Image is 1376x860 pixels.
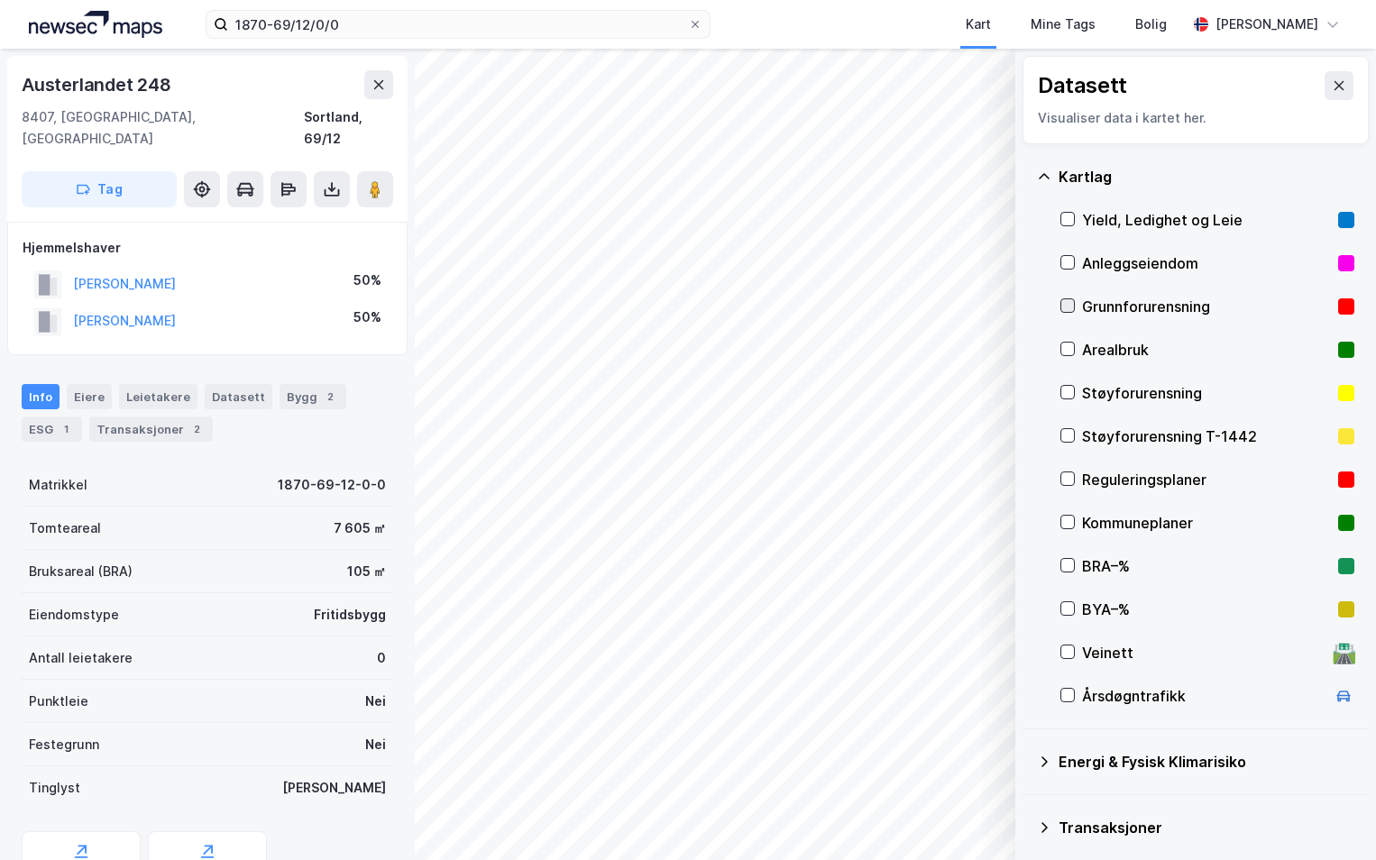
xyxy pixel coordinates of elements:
[119,384,197,409] div: Leietakere
[1082,469,1331,490] div: Reguleringsplaner
[228,11,688,38] input: Søk på adresse, matrikkel, gårdeiere, leietakere eller personer
[1082,339,1331,361] div: Arealbruk
[1082,642,1326,663] div: Veinett
[22,70,175,99] div: Austerlandet 248
[966,14,991,35] div: Kart
[1135,14,1167,35] div: Bolig
[67,384,112,409] div: Eiere
[1059,166,1354,188] div: Kartlag
[1286,773,1376,860] iframe: Chat Widget
[29,604,119,626] div: Eiendomstype
[1082,252,1331,274] div: Anleggseiendom
[1031,14,1096,35] div: Mine Tags
[347,561,386,582] div: 105 ㎡
[23,237,392,259] div: Hjemmelshaver
[334,517,386,539] div: 7 605 ㎡
[188,420,206,438] div: 2
[29,691,88,712] div: Punktleie
[29,647,133,669] div: Antall leietakere
[29,561,133,582] div: Bruksareal (BRA)
[278,474,386,496] div: 1870-69-12-0-0
[282,777,386,799] div: [PERSON_NAME]
[29,11,162,38] img: logo.a4113a55bc3d86da70a041830d287a7e.svg
[22,106,304,150] div: 8407, [GEOGRAPHIC_DATA], [GEOGRAPHIC_DATA]
[57,420,75,438] div: 1
[1082,425,1331,447] div: Støyforurensning T-1442
[304,106,393,150] div: Sortland, 69/12
[29,734,99,755] div: Festegrunn
[280,384,346,409] div: Bygg
[365,691,386,712] div: Nei
[321,388,339,406] div: 2
[1082,685,1326,707] div: Årsdøgntrafikk
[22,416,82,442] div: ESG
[29,777,80,799] div: Tinglyst
[314,604,386,626] div: Fritidsbygg
[365,734,386,755] div: Nei
[1059,817,1354,838] div: Transaksjoner
[1082,512,1331,534] div: Kommuneplaner
[1038,107,1353,129] div: Visualiser data i kartet her.
[1082,296,1331,317] div: Grunnforurensning
[1082,209,1331,231] div: Yield, Ledighet og Leie
[29,517,101,539] div: Tomteareal
[1082,555,1331,577] div: BRA–%
[22,384,60,409] div: Info
[29,474,87,496] div: Matrikkel
[22,171,177,207] button: Tag
[353,270,381,291] div: 50%
[89,416,213,442] div: Transaksjoner
[205,384,272,409] div: Datasett
[1038,71,1127,100] div: Datasett
[1332,641,1356,664] div: 🛣️
[1215,14,1318,35] div: [PERSON_NAME]
[377,647,386,669] div: 0
[1082,382,1331,404] div: Støyforurensning
[1059,751,1354,773] div: Energi & Fysisk Klimarisiko
[1082,599,1331,620] div: BYA–%
[353,306,381,328] div: 50%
